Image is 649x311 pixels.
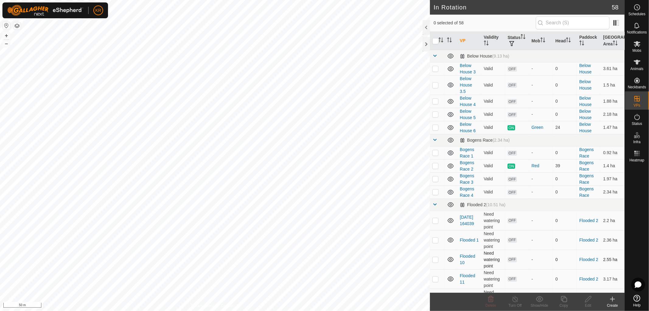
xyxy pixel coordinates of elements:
[508,218,517,223] span: OFF
[3,22,10,29] button: Reset Map
[481,186,505,199] td: Valid
[576,303,600,308] div: Edit
[579,122,591,133] a: Below House
[505,32,529,50] th: Status
[600,303,625,308] div: Create
[627,30,647,34] span: Notifications
[484,41,489,46] p-sorticon: Activate to sort
[552,303,576,308] div: Copy
[460,160,474,171] a: Bogens Race 2
[481,32,505,50] th: Validity
[601,121,625,134] td: 1.47 ha
[481,172,505,186] td: Valid
[628,85,646,89] span: Neckbands
[553,95,577,108] td: 0
[521,35,525,40] p-sorticon: Activate to sort
[536,16,609,29] input: Search (S)
[630,67,644,71] span: Animals
[579,160,594,171] a: Bogens Race
[553,250,577,269] td: 0
[508,112,517,117] span: OFF
[532,217,551,224] div: -
[481,121,505,134] td: Valid
[508,125,515,130] span: ON
[532,150,551,156] div: -
[486,303,496,308] span: Delete
[434,20,536,26] span: 0 selected of 58
[508,66,517,72] span: OFF
[633,104,640,107] span: VPs
[13,22,21,30] button: Map Layers
[532,256,551,263] div: -
[3,40,10,47] button: –
[579,109,591,120] a: Below House
[612,3,619,12] span: 58
[481,62,505,75] td: Valid
[579,257,598,262] a: Flooded 2
[601,146,625,159] td: 0.92 ha
[577,32,601,50] th: Paddock
[508,164,515,169] span: ON
[460,96,476,107] a: Below House 4
[625,292,649,309] a: Help
[481,230,505,250] td: Need watering point
[579,238,598,242] a: Flooded 2
[579,173,594,185] a: Bogens Race
[481,95,505,108] td: Valid
[579,41,584,46] p-sorticon: Activate to sort
[630,158,644,162] span: Heatmap
[532,82,551,88] div: -
[460,147,474,158] a: Bogens Race 1
[579,277,598,281] a: Flooded 2
[601,62,625,75] td: 3.61 ha
[601,108,625,121] td: 2.18 ha
[553,108,577,121] td: 0
[447,38,452,43] p-sorticon: Activate to sort
[579,79,591,90] a: Below House
[553,230,577,250] td: 0
[460,186,474,198] a: Bogens Race 4
[579,63,591,74] a: Below House
[532,276,551,282] div: -
[529,32,553,50] th: Mob
[601,32,625,50] th: [GEOGRAPHIC_DATA] Area
[508,177,517,182] span: OFF
[579,96,591,107] a: Below House
[553,159,577,172] td: 39
[553,211,577,230] td: 0
[633,49,641,52] span: Mobs
[481,250,505,269] td: Need watering point
[532,98,551,104] div: -
[601,172,625,186] td: 1.97 ha
[481,211,505,230] td: Need watering point
[221,303,239,309] a: Contact Us
[532,124,551,131] div: Green
[532,176,551,182] div: -
[579,186,594,198] a: Bogens Race
[601,75,625,95] td: 1.5 ha
[553,186,577,199] td: 0
[508,190,517,195] span: OFF
[527,303,552,308] div: Show/Hide
[460,173,474,185] a: Bogens Race 3
[481,289,505,308] td: Need watering point
[503,303,527,308] div: Turn Off
[486,202,505,207] span: (10.51 ha)
[553,75,577,95] td: 0
[601,95,625,108] td: 1.88 ha
[553,146,577,159] td: 0
[601,186,625,199] td: 2.34 ha
[508,257,517,262] span: OFF
[532,237,551,243] div: -
[532,163,551,169] div: Red
[553,269,577,289] td: 0
[601,159,625,172] td: 1.4 ha
[601,269,625,289] td: 3.17 ha
[633,303,641,307] span: Help
[601,230,625,250] td: 2.36 ha
[481,108,505,121] td: Valid
[438,38,443,43] p-sorticon: Activate to sort
[481,75,505,95] td: Valid
[492,54,509,58] span: (9.13 ha)
[95,7,101,14] span: KR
